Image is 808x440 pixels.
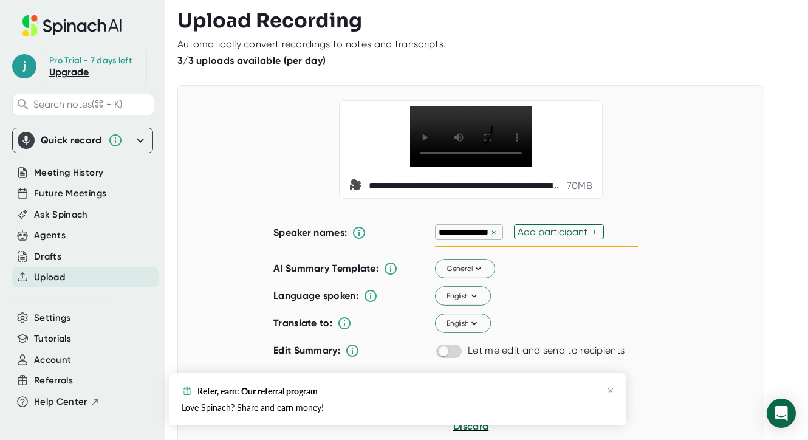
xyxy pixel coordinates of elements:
div: × [488,227,499,238]
button: Account [34,353,71,367]
div: 70 MB [567,180,592,192]
button: Discard [453,419,488,434]
div: Quick record [18,128,148,153]
h3: Upload Recording [177,9,796,32]
div: Pro Trial - 7 days left [49,55,132,66]
button: Settings [34,311,71,325]
span: Help Center [34,395,87,409]
button: Upload [34,270,65,284]
button: English [435,287,491,306]
b: Translate to: [273,317,332,329]
div: + [592,226,600,238]
button: General [435,260,495,279]
b: 3/3 uploads available (per day) [177,55,326,66]
div: Let me edit and send to recipients [468,345,625,357]
span: English [447,290,480,301]
button: Agents [34,229,66,242]
button: Ask Spinach [34,208,88,222]
span: Discard [453,421,488,432]
div: Add participant [518,226,592,238]
span: General [447,263,484,274]
button: Future Meetings [34,187,106,201]
b: Speaker names: [273,227,347,238]
span: English [447,318,480,329]
b: AI Summary Template: [273,263,378,275]
button: Drafts [34,250,61,264]
span: Search notes (⌘ + K) [33,98,122,110]
b: Edit Summary: [273,345,340,356]
div: Open Intercom Messenger [767,399,796,428]
b: Language spoken: [273,290,358,301]
span: j [12,54,36,78]
div: Quick record [41,134,102,146]
a: Upgrade [49,66,89,78]
button: Tutorials [34,332,71,346]
button: English [435,314,491,334]
span: video [349,179,364,193]
div: Automatically convert recordings to notes and transcripts. [177,38,446,50]
button: Referrals [34,374,73,388]
button: Meeting History [34,166,103,180]
button: Help Center [34,395,100,409]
